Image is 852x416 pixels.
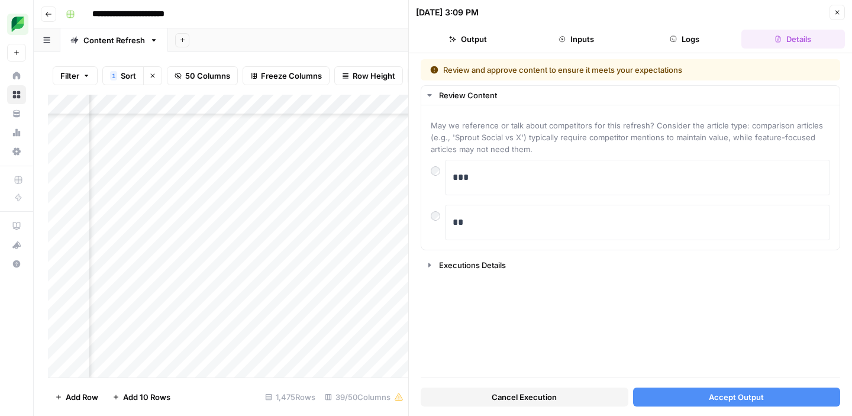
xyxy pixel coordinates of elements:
button: 50 Columns [167,66,238,85]
span: Add Row [66,391,98,403]
span: Sort [121,70,136,82]
div: Review Content [439,89,832,101]
a: Browse [7,85,26,104]
div: Content Refresh [83,34,145,46]
button: Details [741,30,845,49]
button: Freeze Columns [243,66,330,85]
button: Filter [53,66,98,85]
div: Review and approve content to ensure it meets your expectations [430,64,757,76]
span: Row Height [353,70,395,82]
a: Home [7,66,26,85]
button: Accept Output [633,388,841,407]
span: Freeze Columns [261,70,322,82]
button: Review Content [421,86,840,105]
img: SproutSocial Logo [7,14,28,35]
button: Row Height [334,66,403,85]
button: Logs [633,30,737,49]
span: Accept Output [709,391,764,403]
button: Executions Details [421,256,840,275]
div: 39/50 Columns [320,388,408,407]
button: Add Row [48,388,105,407]
button: Output [416,30,519,49]
span: May we reference or talk about competitors for this refresh? Consider the article type: compariso... [431,120,830,155]
span: 50 Columns [185,70,230,82]
a: Your Data [7,104,26,123]
div: What's new? [8,236,25,254]
a: Usage [7,123,26,142]
button: Workspace: SproutSocial [7,9,26,39]
div: [DATE] 3:09 PM [416,7,479,18]
div: Review Content [421,105,840,250]
span: Filter [60,70,79,82]
a: AirOps Academy [7,217,26,236]
a: Content Refresh [60,28,168,52]
div: 1,475 Rows [260,388,320,407]
button: Cancel Execution [421,388,628,407]
button: Add 10 Rows [105,388,177,407]
span: Add 10 Rows [123,391,170,403]
button: What's new? [7,236,26,254]
button: 1Sort [102,66,143,85]
a: Settings [7,142,26,161]
button: Inputs [524,30,628,49]
span: Cancel Execution [492,391,557,403]
div: Executions Details [439,259,832,271]
span: 1 [112,71,115,80]
div: 1 [110,71,117,80]
button: Help + Support [7,254,26,273]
